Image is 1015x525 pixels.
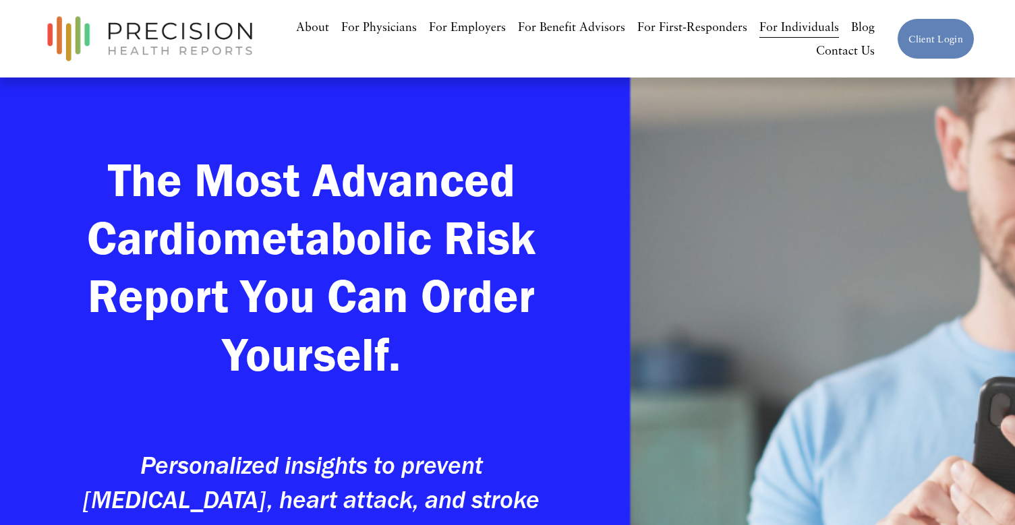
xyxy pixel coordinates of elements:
strong: The Most Advanced Cardiometabolic Risk Report You Can Order Yourself. [87,151,548,383]
a: Contact Us [816,39,875,63]
a: Blog [851,15,875,39]
a: For Employers [429,15,506,39]
a: About [296,15,329,39]
a: For Benefit Advisors [518,15,625,39]
a: For Individuals [759,15,839,39]
img: Precision Health Reports [40,10,259,67]
a: For First-Responders [637,15,747,39]
a: Client Login [897,18,974,59]
a: For Physicians [341,15,417,39]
